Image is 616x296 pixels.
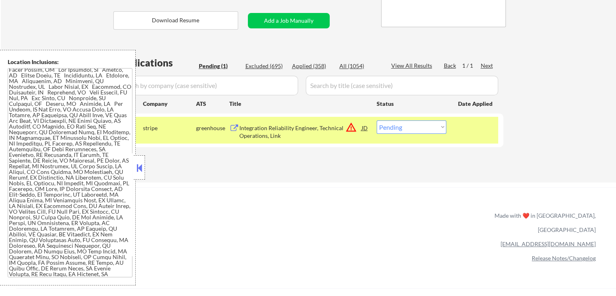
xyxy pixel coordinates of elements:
[491,208,596,237] div: Made with ❤️ in [GEOGRAPHIC_DATA], [GEOGRAPHIC_DATA]
[345,122,357,133] button: warning_amber
[199,62,239,70] div: Pending (1)
[391,62,435,70] div: View All Results
[229,100,369,108] div: Title
[245,62,286,70] div: Excluded (695)
[248,13,330,28] button: Add a Job Manually
[458,100,494,108] div: Date Applied
[239,124,362,140] div: Integration Reliability Engineer, Technical Operations, Link
[116,58,196,68] div: Applications
[481,62,494,70] div: Next
[377,96,446,111] div: Status
[306,76,498,95] input: Search by title (case sensitive)
[339,62,380,70] div: All (1054)
[532,255,596,262] a: Release Notes/Changelog
[292,62,333,70] div: Applied (358)
[113,11,238,30] button: Download Resume
[196,124,229,132] div: greenhouse
[16,220,325,228] a: Refer & earn free applications 👯‍♀️
[444,62,457,70] div: Back
[361,120,369,135] div: JD
[143,100,196,108] div: Company
[116,76,298,95] input: Search by company (case sensitive)
[501,240,596,247] a: [EMAIL_ADDRESS][DOMAIN_NAME]
[8,58,132,66] div: Location Inclusions:
[462,62,481,70] div: 1 / 1
[143,124,196,132] div: stripe
[196,100,229,108] div: ATS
